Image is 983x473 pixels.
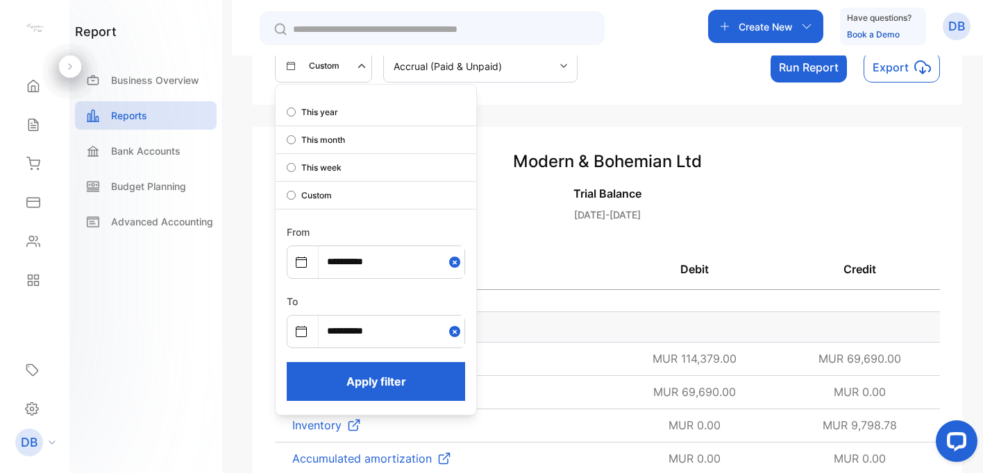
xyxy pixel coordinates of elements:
h3: Modern & Bohemian Ltd [275,149,940,174]
a: Advanced Accounting [75,207,217,236]
label: From [287,226,310,238]
span: MUR 0.00 [669,418,721,432]
span: MUR 0.00 [669,452,721,465]
a: Reports [75,101,217,130]
p: DB [948,17,965,35]
a: Book a Demo [847,29,900,40]
p: Reports [111,108,147,123]
h1: report [75,22,117,41]
img: Icon [437,452,451,465]
p: Bank Accounts [111,144,180,158]
p: This week [301,162,342,174]
p: Trial Balance [275,185,940,202]
button: Create New [708,10,823,43]
p: This month [301,134,345,146]
p: Accrual (Paid & Unpaid) [394,59,502,74]
a: Bank Accounts [75,137,217,165]
p: Custom [301,189,332,202]
button: Close [449,246,464,277]
p: This year [301,106,338,119]
button: Close [449,316,464,347]
p: Have questions? [847,11,911,25]
td: Assets [275,311,940,342]
button: Exporticon [864,52,940,83]
a: Business Overview [75,66,217,94]
iframe: LiveChat chat widget [925,415,983,473]
span: MUR 114,379.00 [653,352,737,365]
p: Accumulated amortization [292,450,432,467]
img: icon [914,59,931,76]
p: Inventory [292,417,342,433]
p: Budget Planning [111,179,186,193]
p: DB [21,433,37,452]
span: MUR 69,690.00 [653,385,736,399]
p: Create New [739,19,793,34]
th: Credit [779,250,940,289]
p: Custom [309,60,339,72]
a: Budget Planning [75,172,217,200]
th: Debit [611,250,780,289]
span: MUR 69,690.00 [818,352,901,365]
p: Advanced Accounting [111,214,213,229]
span: MUR 0.00 [834,385,886,399]
button: Run Report [771,52,847,83]
button: Apply filter [287,362,465,401]
button: DB [943,10,971,43]
img: Icon [347,418,361,432]
button: Custom [275,49,372,83]
span: MUR 0.00 [834,452,886,465]
img: logo [24,18,45,39]
span: MUR 9,798.78 [823,418,897,432]
label: To [287,295,298,307]
p: Business Overview [111,73,199,87]
p: Export [873,59,909,76]
p: [DATE]-[DATE] [275,207,940,222]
